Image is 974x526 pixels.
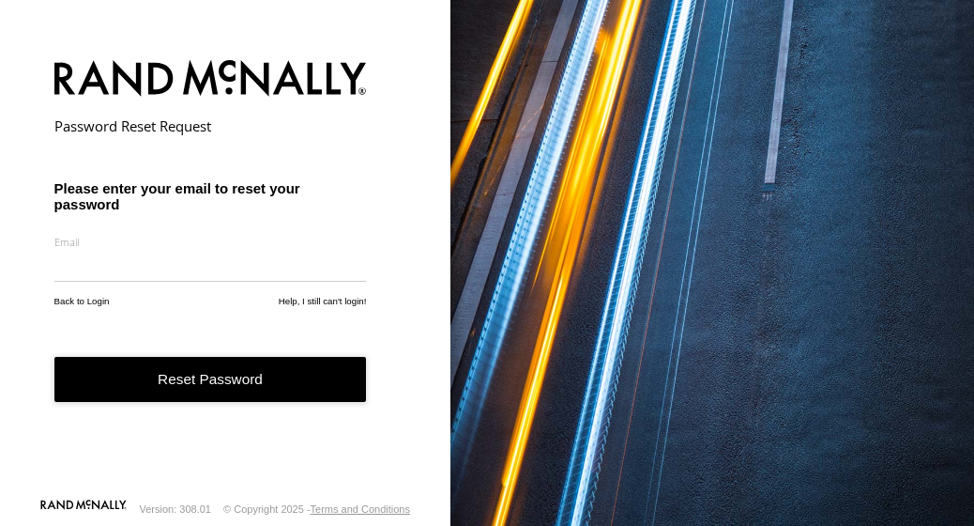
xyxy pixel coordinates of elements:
[54,116,367,135] h2: Password Reset Request
[54,296,110,306] a: Back to Login
[54,180,367,212] h3: Please enter your email to reset your password
[223,503,410,515] div: © Copyright 2025 -
[140,503,211,515] div: Version: 308.01
[54,357,367,403] button: Reset Password
[279,296,367,306] a: Help, I still can't login!
[40,500,127,518] a: Visit our Website
[311,503,410,515] a: Terms and Conditions
[54,235,367,249] label: Email
[54,56,367,104] img: Rand McNally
